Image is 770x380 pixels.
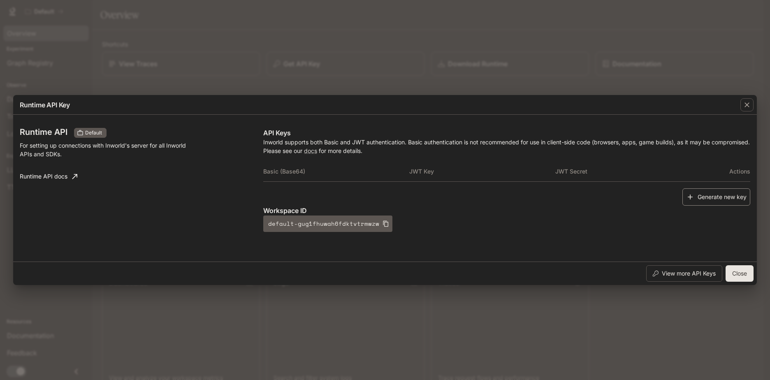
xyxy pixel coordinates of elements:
[263,206,750,215] p: Workspace ID
[16,168,81,185] a: Runtime API docs
[646,265,722,282] button: View more API Keys
[263,162,409,181] th: Basic (Base64)
[263,138,750,155] p: Inworld supports both Basic and JWT authentication. Basic authentication is not recommended for u...
[20,100,70,110] p: Runtime API Key
[263,215,392,232] button: default-gug1fhuwah6fdktvtrmwzw
[74,128,107,138] div: These keys will apply to your current workspace only
[682,188,750,206] button: Generate new key
[555,162,701,181] th: JWT Secret
[20,141,197,158] p: For setting up connections with Inworld's server for all Inworld APIs and SDKs.
[263,128,750,138] p: API Keys
[82,129,105,137] span: Default
[304,147,317,154] a: docs
[409,162,555,181] th: JWT Key
[702,162,750,181] th: Actions
[20,128,67,136] h3: Runtime API
[726,265,754,282] button: Close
